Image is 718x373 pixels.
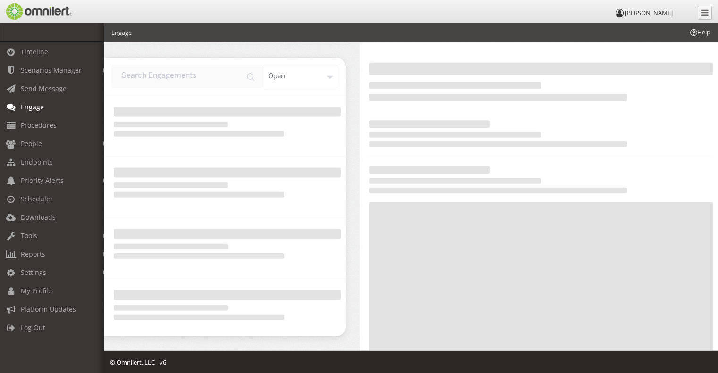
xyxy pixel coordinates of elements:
[263,65,338,88] div: open
[21,121,57,130] span: Procedures
[5,3,72,20] img: Omnilert
[111,28,132,37] li: Engage
[698,6,712,20] a: Collapse Menu
[110,358,166,366] span: © Omnilert, LLC - v6
[21,249,45,258] span: Reports
[21,102,44,111] span: Engage
[21,213,56,222] span: Downloads
[21,323,45,332] span: Log Out
[689,28,710,37] span: Help
[111,65,263,88] input: input
[625,8,673,17] span: [PERSON_NAME]
[21,66,82,75] span: Scenarios Manager
[21,84,67,93] span: Send Message
[21,231,37,240] span: Tools
[21,176,64,185] span: Priority Alerts
[21,139,42,148] span: People
[21,305,76,314] span: Platform Updates
[21,157,53,166] span: Endpoints
[21,194,53,203] span: Scheduler
[21,268,46,277] span: Settings
[21,286,52,295] span: My Profile
[21,47,48,56] span: Timeline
